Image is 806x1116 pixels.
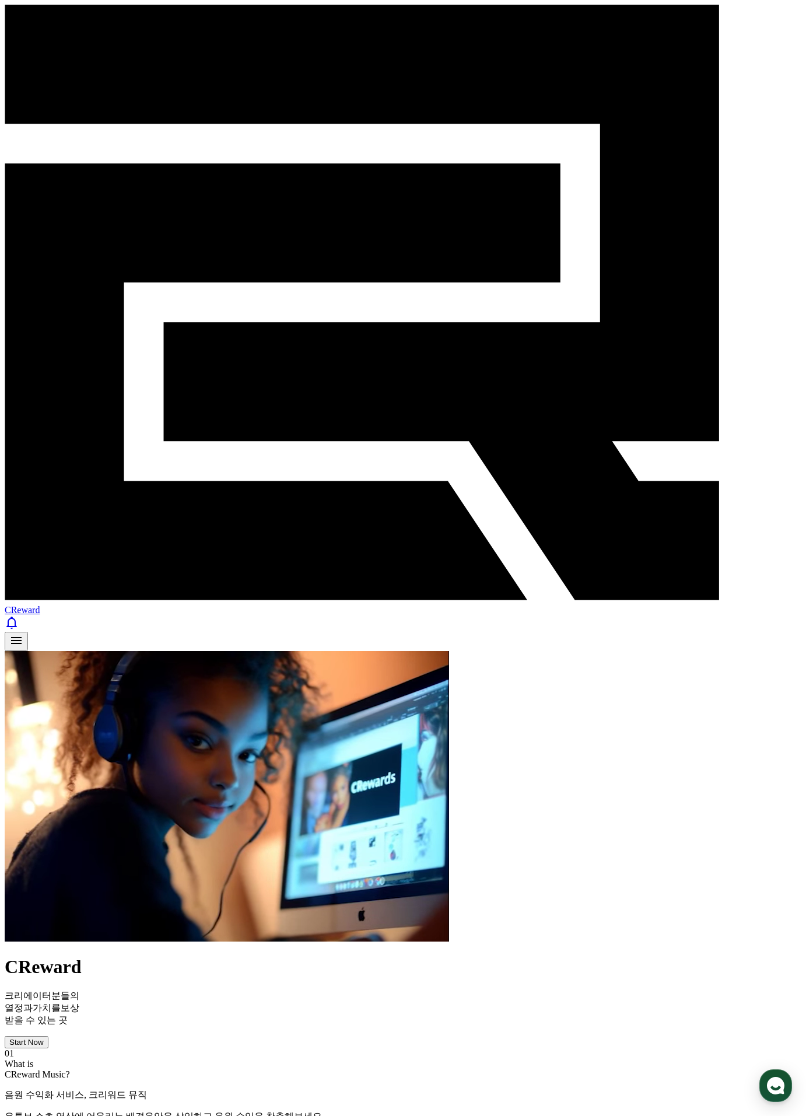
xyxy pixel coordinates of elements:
a: Start Now [5,1037,48,1047]
span: 열정 [5,1003,23,1013]
div: Start Now [9,1038,44,1047]
span: 크리워드 뮤직 [89,1090,147,1100]
a: 대화 [77,370,150,399]
span: 홈 [37,387,44,397]
span: 가치 [33,1003,51,1013]
span: What is CReward Music? [5,1059,70,1079]
a: 홈 [3,370,77,399]
h1: CReward [5,956,801,978]
span: 대화 [107,388,121,397]
div: 01 [5,1048,801,1059]
span: 설정 [180,387,194,397]
a: 설정 [150,370,224,399]
button: Start Now [5,1036,48,1048]
a: CReward [5,594,801,615]
p: 크리에이터분들의 과 를 받을 수 있는 곳 [5,990,801,1027]
span: 음원 수익화 서비스, [5,1090,86,1100]
span: 보상 [61,1003,79,1013]
span: CReward [5,605,40,615]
